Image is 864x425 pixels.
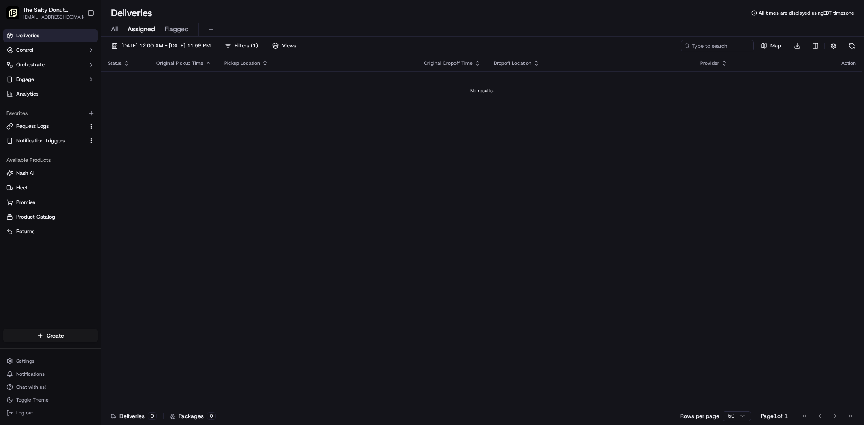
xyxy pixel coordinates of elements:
span: Request Logs [16,123,49,130]
a: Promise [6,199,94,206]
button: Settings [3,355,98,367]
button: [DATE] 12:00 AM - [DATE] 11:59 PM [108,40,214,51]
span: Provider [700,60,719,66]
span: All times are displayed using EDT timezone [759,10,854,16]
div: No results. [105,87,859,94]
button: Notifications [3,368,98,380]
span: Status [108,60,122,66]
button: Filters(1) [221,40,262,51]
img: The Salty Donut (Plaza Midwood) [6,6,19,19]
span: All [111,24,118,34]
div: Deliveries [111,412,157,420]
button: Product Catalog [3,210,98,223]
button: Request Logs [3,120,98,133]
span: Deliveries [16,32,39,39]
span: Notification Triggers [16,137,65,144]
span: Pickup Location [224,60,260,66]
a: Returns [6,228,94,235]
span: ( 1 ) [251,42,258,49]
button: Control [3,44,98,57]
div: Available Products [3,154,98,167]
span: Flagged [165,24,189,34]
button: Create [3,329,98,342]
button: Map [757,40,785,51]
span: Map [770,42,781,49]
a: Analytics [3,87,98,100]
span: Orchestrate [16,61,45,68]
span: Views [282,42,296,49]
span: Create [47,331,64,340]
div: Action [841,60,856,66]
div: 0 [148,412,157,420]
a: Notification Triggers [6,137,85,144]
span: Dropoff Location [494,60,531,66]
span: Chat with us! [16,384,46,390]
button: Chat with us! [3,381,98,393]
a: Request Logs [6,123,85,130]
button: [EMAIL_ADDRESS][DOMAIN_NAME] [23,14,92,20]
input: Type to search [681,40,754,51]
button: Fleet [3,181,98,194]
button: Engage [3,73,98,86]
button: Promise [3,196,98,209]
a: Deliveries [3,29,98,42]
span: Log out [16,410,33,416]
a: Fleet [6,184,94,191]
a: Nash AI [6,170,94,177]
p: Rows per page [680,412,719,420]
span: Returns [16,228,34,235]
div: Page 1 of 1 [761,412,788,420]
span: Original Pickup Time [156,60,203,66]
span: Toggle Theme [16,397,49,403]
span: Settings [16,358,34,364]
span: Filters [235,42,258,49]
button: Views [269,40,300,51]
button: Refresh [846,40,858,51]
span: Original Dropoff Time [424,60,473,66]
span: Notifications [16,371,45,377]
span: [DATE] 12:00 AM - [DATE] 11:59 PM [121,42,211,49]
button: The Salty Donut (Plaza Midwood)The Salty Donut ([GEOGRAPHIC_DATA])[EMAIL_ADDRESS][DOMAIN_NAME] [3,3,84,23]
span: Promise [16,199,35,206]
button: Log out [3,407,98,419]
button: Orchestrate [3,58,98,71]
div: 0 [207,412,216,420]
button: Toggle Theme [3,394,98,406]
button: Notification Triggers [3,134,98,147]
button: Returns [3,225,98,238]
button: The Salty Donut ([GEOGRAPHIC_DATA]) [23,6,83,14]
span: Engage [16,76,34,83]
span: Nash AI [16,170,34,177]
span: Analytics [16,90,38,98]
span: Product Catalog [16,213,55,221]
a: Product Catalog [6,213,94,221]
div: Favorites [3,107,98,120]
span: Control [16,47,33,54]
button: Nash AI [3,167,98,180]
span: Assigned [128,24,155,34]
span: Fleet [16,184,28,191]
h1: Deliveries [111,6,152,19]
div: Packages [170,412,216,420]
